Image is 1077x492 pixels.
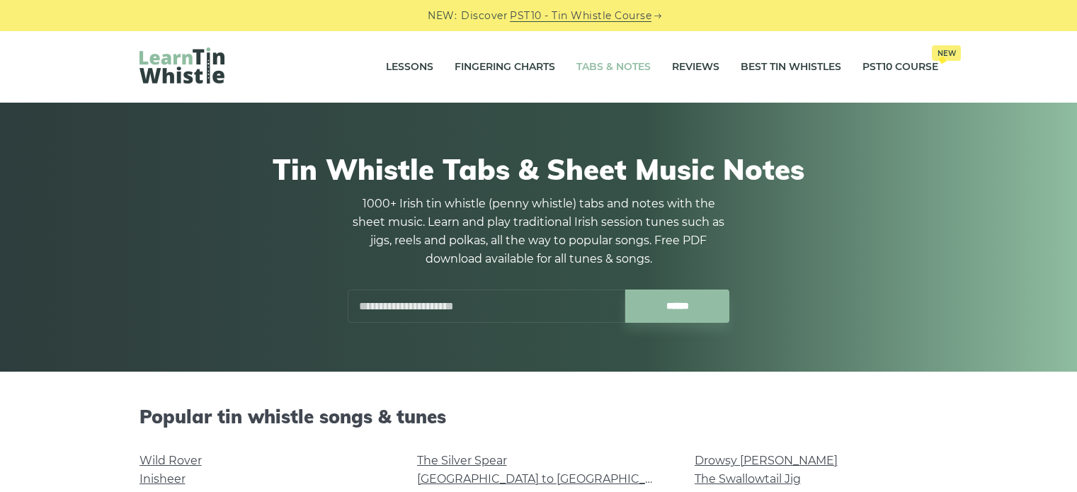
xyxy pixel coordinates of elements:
[672,50,719,85] a: Reviews
[139,152,938,186] h1: Tin Whistle Tabs & Sheet Music Notes
[417,454,507,467] a: The Silver Spear
[741,50,841,85] a: Best Tin Whistles
[695,454,838,467] a: Drowsy [PERSON_NAME]
[417,472,678,486] a: [GEOGRAPHIC_DATA] to [GEOGRAPHIC_DATA]
[862,50,938,85] a: PST10 CourseNew
[932,45,961,61] span: New
[139,454,202,467] a: Wild Rover
[695,472,801,486] a: The Swallowtail Jig
[576,50,651,85] a: Tabs & Notes
[139,472,186,486] a: Inisheer
[139,406,938,428] h2: Popular tin whistle songs & tunes
[139,47,224,84] img: LearnTinWhistle.com
[455,50,555,85] a: Fingering Charts
[386,50,433,85] a: Lessons
[348,195,730,268] p: 1000+ Irish tin whistle (penny whistle) tabs and notes with the sheet music. Learn and play tradi...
